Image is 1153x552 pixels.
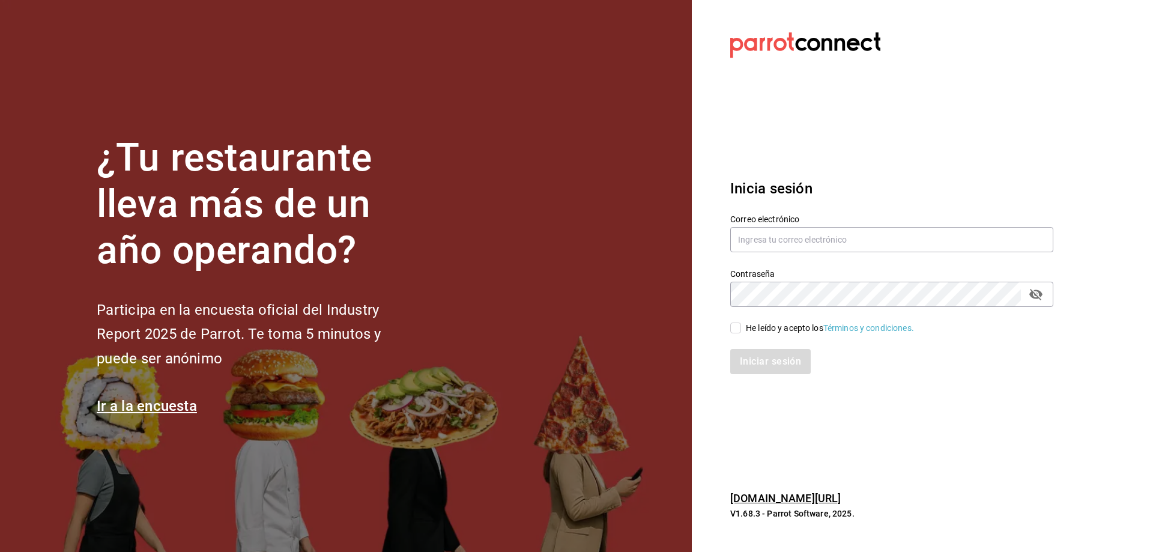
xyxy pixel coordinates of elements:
h3: Inicia sesión [730,178,1053,199]
h1: ¿Tu restaurante lleva más de un año operando? [97,135,421,273]
div: He leído y acepto los [746,322,914,335]
button: passwordField [1026,284,1046,305]
label: Contraseña [730,270,1053,278]
a: [DOMAIN_NAME][URL] [730,492,841,505]
h2: Participa en la encuesta oficial del Industry Report 2025 de Parrot. Te toma 5 minutos y puede se... [97,298,421,371]
a: Términos y condiciones. [823,323,914,333]
label: Correo electrónico [730,215,1053,223]
a: Ir a la encuesta [97,398,197,414]
p: V1.68.3 - Parrot Software, 2025. [730,508,1053,520]
input: Ingresa tu correo electrónico [730,227,1053,252]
